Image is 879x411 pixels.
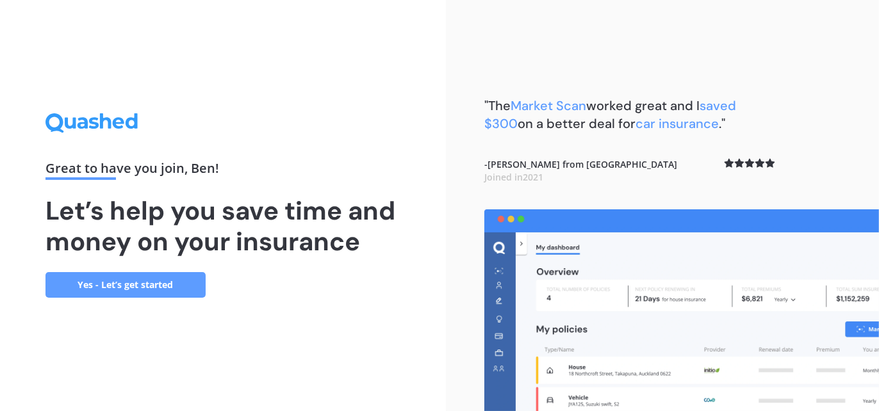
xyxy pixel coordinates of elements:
span: Joined in 2021 [484,171,543,183]
img: dashboard.webp [484,209,879,411]
span: car insurance [636,115,719,132]
span: saved $300 [484,97,736,132]
div: Great to have you join , Ben ! [45,162,400,180]
span: Market Scan [511,97,586,114]
b: - [PERSON_NAME] from [GEOGRAPHIC_DATA] [484,158,677,183]
h1: Let’s help you save time and money on your insurance [45,195,400,257]
b: "The worked great and I on a better deal for ." [484,97,736,132]
a: Yes - Let’s get started [45,272,206,298]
